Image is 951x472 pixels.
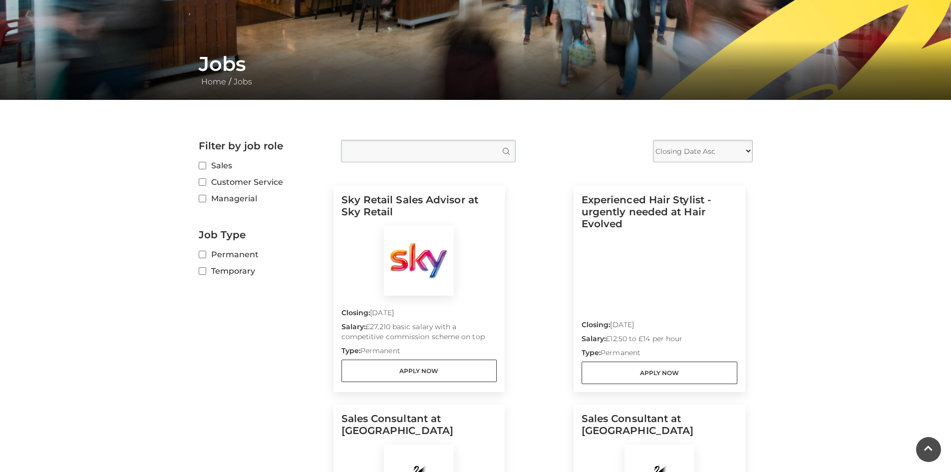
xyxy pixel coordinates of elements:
label: Managerial [199,192,326,205]
p: [DATE] [582,320,737,334]
h5: Sales Consultant at [GEOGRAPHIC_DATA] [341,413,497,445]
h2: Job Type [199,229,326,241]
p: Permanent [582,348,737,362]
h5: Sky Retail Sales Advisor at Sky Retail [341,194,497,226]
label: Temporary [199,265,326,277]
label: Customer Service [199,176,326,188]
p: £12:50 to £14 per hour [582,334,737,348]
label: Permanent [199,248,326,261]
h1: Jobs [199,52,753,76]
div: / [191,52,760,88]
strong: Closing: [582,320,611,329]
strong: Salary: [582,334,606,343]
p: Permanent [341,346,497,360]
label: Sales [199,159,326,172]
a: Jobs [231,77,255,86]
h5: Experienced Hair Stylist - urgently needed at Hair Evolved [582,194,737,238]
h2: Filter by job role [199,140,326,152]
h5: Sales Consultant at [GEOGRAPHIC_DATA] [582,413,737,445]
strong: Salary: [341,322,366,331]
a: Home [199,77,229,86]
img: Sky Retail [384,226,454,296]
a: Apply Now [582,362,737,384]
p: [DATE] [341,308,497,322]
p: £27,210 basic salary with a competitive commission scheme on top [341,322,497,346]
strong: Type: [582,348,601,357]
strong: Type: [341,346,360,355]
strong: Closing: [341,308,370,317]
a: Apply Now [341,360,497,382]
